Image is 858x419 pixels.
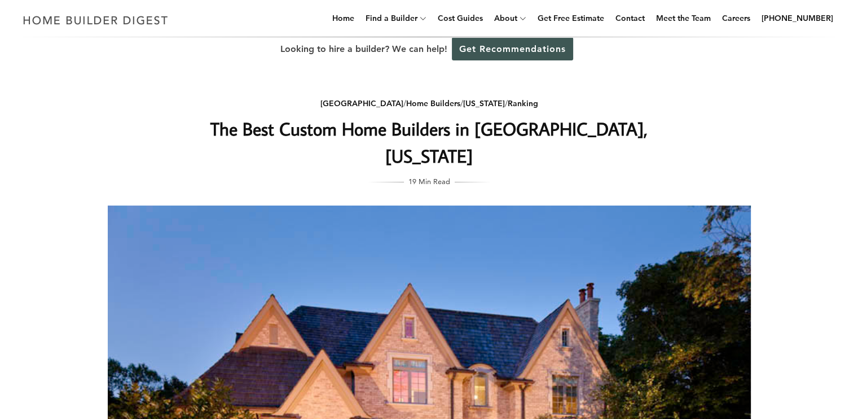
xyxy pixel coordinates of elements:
img: Home Builder Digest [18,9,173,31]
a: Ranking [508,98,538,108]
a: Get Recommendations [452,37,573,60]
a: [GEOGRAPHIC_DATA] [320,98,403,108]
a: Home Builders [406,98,460,108]
div: / / / [204,97,654,111]
a: [US_STATE] [463,98,505,108]
h1: The Best Custom Home Builders in [GEOGRAPHIC_DATA], [US_STATE] [204,115,654,169]
span: 19 Min Read [408,175,450,187]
